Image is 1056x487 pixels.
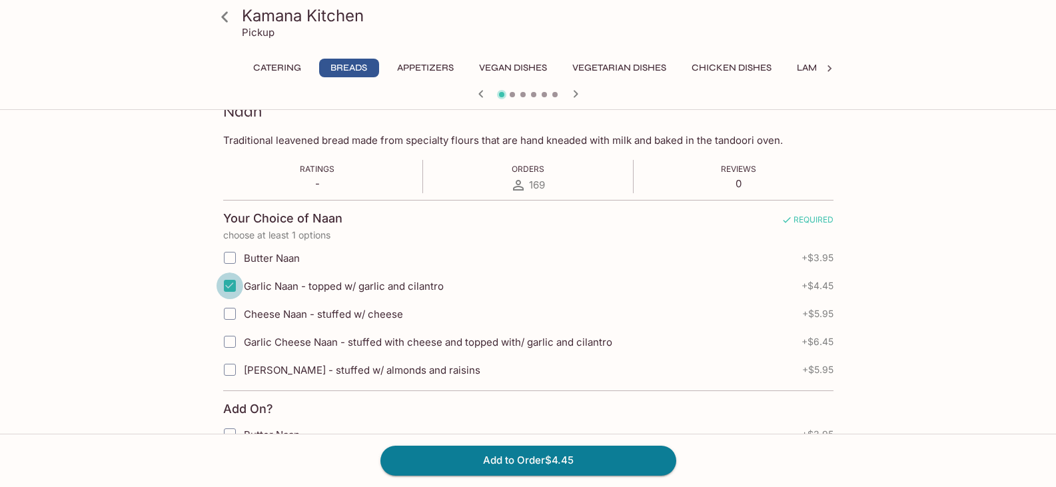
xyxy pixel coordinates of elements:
[319,59,379,77] button: Breads
[223,402,273,416] h4: Add On?
[782,215,833,230] span: REQUIRED
[684,59,779,77] button: Chicken Dishes
[244,308,403,320] span: Cheese Naan - stuffed w/ cheese
[565,59,674,77] button: Vegetarian Dishes
[244,280,444,292] span: Garlic Naan - topped w/ garlic and cilantro
[244,364,480,376] span: [PERSON_NAME] - stuffed w/ almonds and raisins
[790,59,865,77] button: Lamb Dishes
[802,364,833,375] span: + $5.95
[223,230,833,241] p: choose at least 1 options
[512,164,544,174] span: Orders
[223,101,262,122] h3: Naan
[244,336,612,348] span: Garlic Cheese Naan - stuffed with cheese and topped with/ garlic and cilantro
[721,177,756,190] p: 0
[246,59,308,77] button: Catering
[380,446,676,475] button: Add to Order$4.45
[529,179,545,191] span: 169
[801,336,833,347] span: + $6.45
[300,164,334,174] span: Ratings
[223,211,342,226] h4: Your Choice of Naan
[801,280,833,291] span: + $4.45
[244,252,300,264] span: Butter Naan
[300,177,334,190] p: -
[223,134,833,147] p: Traditional leavened bread made from specialty flours that are hand kneaded with milk and baked i...
[472,59,554,77] button: Vegan Dishes
[801,429,833,440] span: + $3.95
[801,252,833,263] span: + $3.95
[721,164,756,174] span: Reviews
[802,308,833,319] span: + $5.95
[242,26,274,39] p: Pickup
[244,428,300,441] span: Butter Naan
[390,59,461,77] button: Appetizers
[242,5,837,26] h3: Kamana Kitchen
